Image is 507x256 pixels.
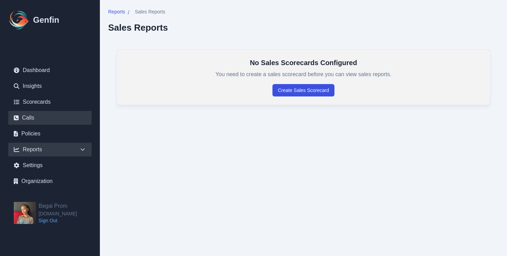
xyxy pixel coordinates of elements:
[8,79,92,93] a: Insights
[108,8,125,17] a: Reports
[125,58,482,68] h3: No Sales Scorecards Configured
[8,143,92,156] div: Reports
[8,174,92,188] a: Organization
[108,8,125,15] span: Reports
[272,84,335,96] a: Create Sales Scorecard
[39,202,77,210] h2: Begai Prom
[8,63,92,77] a: Dashboard
[8,127,92,141] a: Policies
[14,202,36,224] img: Begai Prom
[8,111,92,125] a: Calls
[108,22,168,33] h2: Sales Reports
[8,9,30,31] img: Logo
[33,14,59,25] h1: Genfin
[135,8,165,15] span: Sales Reports
[39,210,77,217] span: [DOMAIN_NAME]
[8,158,92,172] a: Settings
[125,70,482,79] p: You need to create a sales scorecard before you can view sales reports.
[8,95,92,109] a: Scorecards
[39,217,77,224] a: Sign Out
[128,9,129,17] span: /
